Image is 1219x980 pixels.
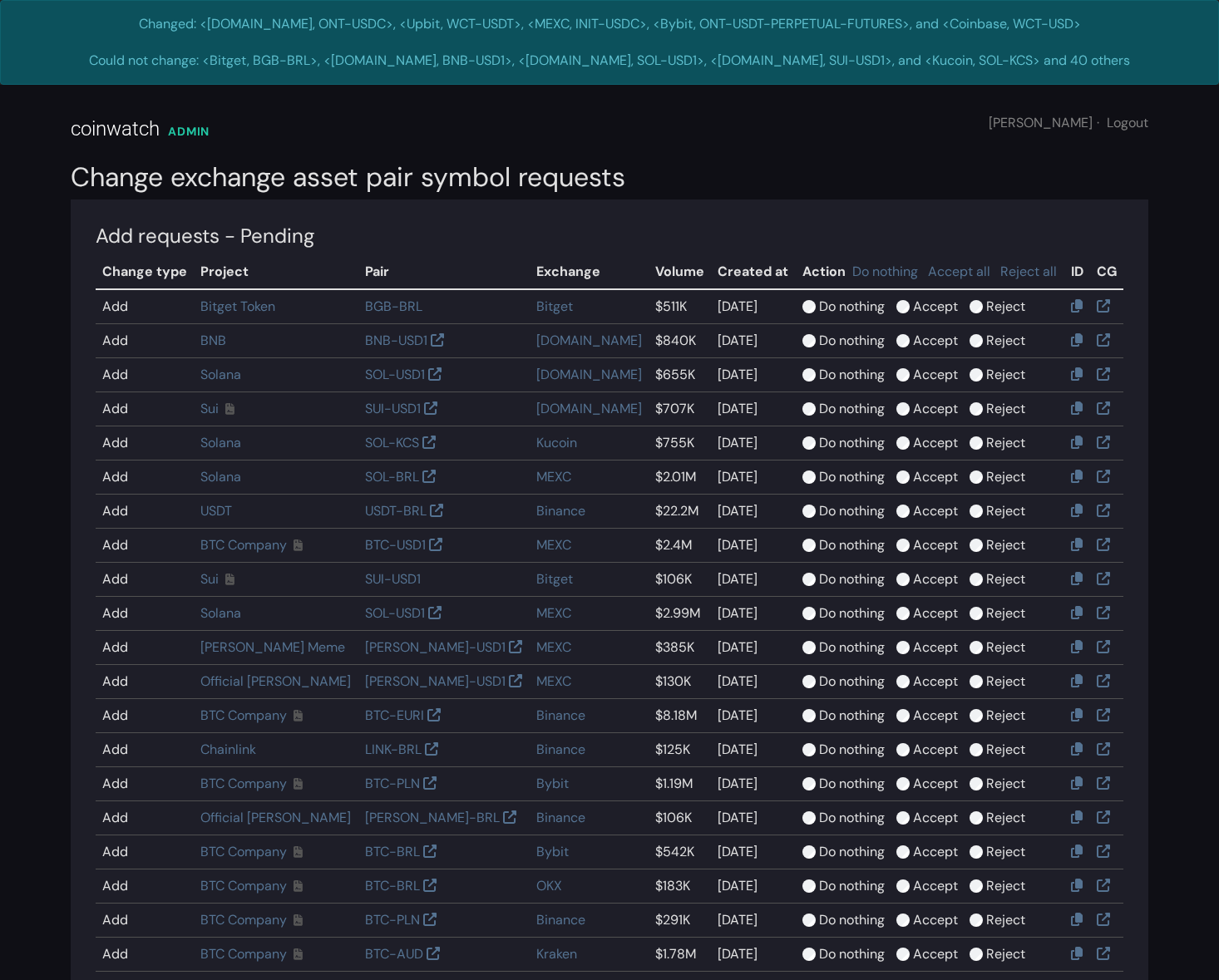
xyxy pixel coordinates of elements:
[200,502,232,520] a: USDT
[365,604,425,622] a: SOL-USD1
[819,603,885,623] label: Do nothing
[194,255,358,289] th: Project
[536,741,585,758] a: Binance
[711,495,795,529] td: [DATE]
[913,603,958,623] label: Accept
[200,298,275,315] a: Bitget Token
[365,570,421,588] a: SUI-USD1
[913,774,958,794] label: Accept
[365,434,419,451] a: SOL-KCS
[711,665,795,699] td: [DATE]
[649,460,711,495] td: $2.01M
[649,358,711,392] td: $655K
[365,502,427,520] a: USDT-BRL
[96,529,194,563] td: Add
[819,842,885,862] label: Do nothing
[711,358,795,392] td: [DATE]
[96,224,1123,249] h4: Add requests - Pending
[913,944,958,964] label: Accept
[711,460,795,495] td: [DATE]
[536,945,577,963] a: Kraken
[96,869,194,904] td: Add
[96,426,194,460] td: Add
[365,911,420,928] a: BTC-PLN
[71,114,160,144] div: coinwatch
[96,938,194,972] td: Add
[96,460,194,495] td: Add
[200,707,287,724] a: BTC Company
[200,672,351,690] a: Official [PERSON_NAME]
[365,536,426,554] a: BTC-USD1
[711,938,795,972] td: [DATE]
[913,297,958,317] label: Accept
[200,638,345,656] a: [PERSON_NAME] Meme
[200,400,219,417] a: Sui
[96,699,194,733] td: Add
[365,775,420,792] a: BTC-PLN
[711,631,795,665] td: [DATE]
[200,945,287,963] a: BTC Company
[649,324,711,358] td: $840K
[913,706,958,726] label: Accept
[711,563,795,597] td: [DATE]
[819,535,885,555] label: Do nothing
[986,944,1025,964] label: Reject
[200,809,351,826] a: Official [PERSON_NAME]
[986,910,1025,930] label: Reject
[536,809,585,826] a: Binance
[365,843,420,860] a: BTC-BRL
[986,876,1025,896] label: Reject
[649,563,711,597] td: $106K
[96,392,194,426] td: Add
[649,869,711,904] td: $183K
[536,570,573,588] a: Bitget
[711,869,795,904] td: [DATE]
[96,358,194,392] td: Add
[711,733,795,767] td: [DATE]
[96,733,194,767] td: Add
[1097,114,1099,131] span: ·
[989,113,1148,133] div: [PERSON_NAME]
[71,85,210,161] a: coinwatch ADMIN
[711,835,795,869] td: [DATE]
[913,331,958,351] label: Accept
[649,733,711,767] td: $125K
[711,324,795,358] td: [DATE]
[71,161,1148,193] h2: Change exchange asset pair symbol requests
[1000,263,1057,280] a: Reject all
[913,365,958,385] label: Accept
[819,672,885,692] label: Do nothing
[200,468,241,485] a: Solana
[96,324,194,358] td: Add
[96,767,194,801] td: Add
[200,604,241,622] a: Solana
[819,638,885,657] label: Do nothing
[200,775,287,792] a: BTC Company
[536,366,642,383] a: [DOMAIN_NAME]
[819,876,885,896] label: Do nothing
[536,775,569,792] a: Bybit
[365,672,506,690] a: [PERSON_NAME]-USD1
[649,495,711,529] td: $22.2M
[649,631,711,665] td: $385K
[536,502,585,520] a: Binance
[200,366,241,383] a: Solana
[819,399,885,419] label: Do nothing
[986,433,1025,453] label: Reject
[200,434,241,451] a: Solana
[913,740,958,760] label: Accept
[365,298,422,315] a: BGB-BRL
[852,263,918,280] a: Do nothing
[536,877,562,894] a: OKX
[913,467,958,487] label: Accept
[96,801,194,835] td: Add
[96,255,194,289] th: Change type
[536,434,577,451] a: Kucoin
[711,529,795,563] td: [DATE]
[711,767,795,801] td: [DATE]
[711,801,795,835] td: [DATE]
[928,263,990,280] a: Accept all
[96,563,194,597] td: Add
[96,835,194,869] td: Add
[365,638,506,656] a: [PERSON_NAME]-USD1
